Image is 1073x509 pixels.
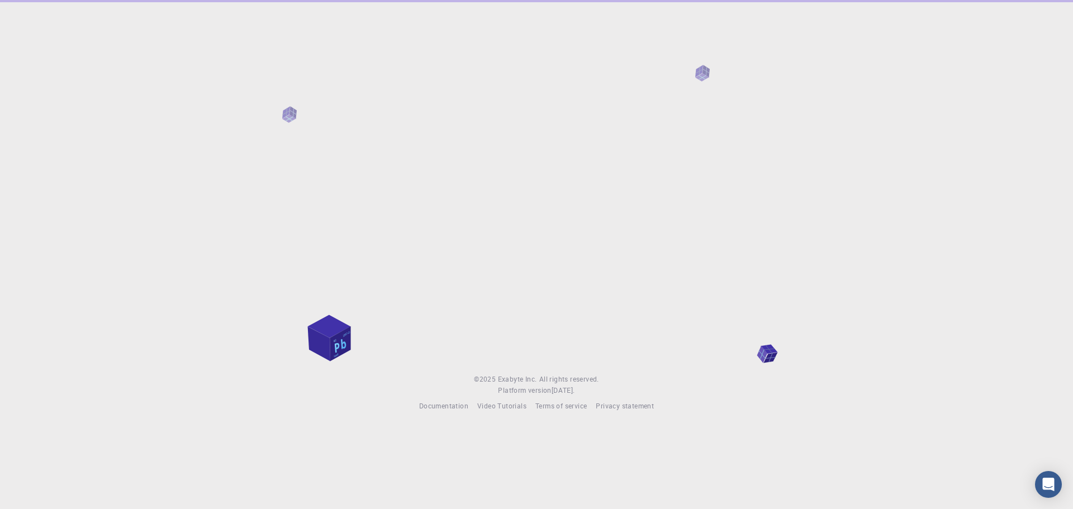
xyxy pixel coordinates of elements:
[477,401,526,410] span: Video Tutorials
[419,401,468,410] span: Documentation
[539,374,599,385] span: All rights reserved.
[477,401,526,412] a: Video Tutorials
[596,401,654,410] span: Privacy statement
[498,374,537,383] span: Exabyte Inc.
[1035,471,1062,498] div: Open Intercom Messenger
[474,374,497,385] span: © 2025
[552,385,575,396] a: [DATE].
[498,374,537,385] a: Exabyte Inc.
[535,401,587,410] span: Terms of service
[498,385,551,396] span: Platform version
[419,401,468,412] a: Documentation
[596,401,654,412] a: Privacy statement
[552,386,575,394] span: [DATE] .
[535,401,587,412] a: Terms of service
